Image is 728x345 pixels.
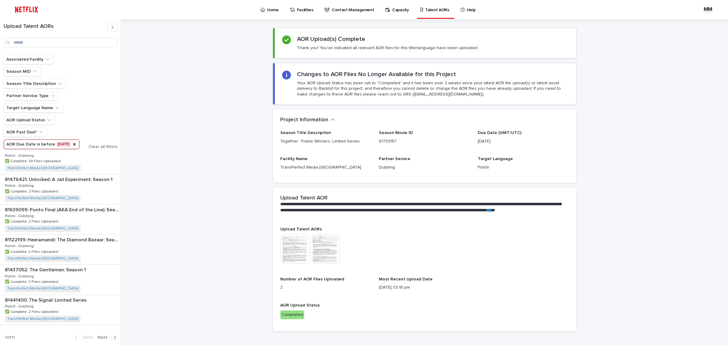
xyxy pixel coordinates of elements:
[379,157,410,161] span: Partner Service
[379,277,433,281] span: Most Recent Upload Date
[280,227,322,231] span: Upload Talent AORs
[5,296,88,303] p: 81441400: The Signal: Limited Series
[5,158,62,163] p: ✅ Complete: 39 Files Uploaded
[478,138,569,145] p: [DATE]
[5,279,59,284] p: ✅ Complete: 2 Files Uploaded
[703,5,713,15] div: MM
[379,284,470,291] p: [DATE] 03:16 pm
[84,145,117,149] button: Clear all filters
[4,67,41,76] button: Season MID
[297,71,456,78] h2: Changes to AOR Files No Longer Available for this Project
[7,286,78,291] a: TransPerfect Media [GEOGRAPHIC_DATA]
[297,45,478,51] p: Thank you! You've indicated all relevant AOR files for this title/language have been uploaded.
[280,131,331,135] span: Season Title Description
[4,38,117,47] input: Search
[5,243,35,248] p: Polish - Dubbing
[5,218,59,224] p: ✅ Complete: 2 Files Uploaded
[7,226,78,231] a: TransPerfect Media [GEOGRAPHIC_DATA]
[379,138,470,145] p: 81733187
[478,157,513,161] span: Target Language
[4,127,47,137] button: AOR Past Due?
[297,35,365,43] h2: AOR Upload(s) Complete
[5,273,35,279] p: Polish - Dubbing
[5,303,35,309] p: Polish - Dubbing
[5,188,59,194] p: ✅ Complete: 2 Files Uploaded
[5,206,120,213] p: 81639099: Ponto Final (AKA End of the Line): Season 1
[5,213,35,218] p: Polish - Dubbing
[5,309,59,314] p: ✅ Complete: 2 Files Uploaded
[478,164,569,171] p: Polish
[80,335,93,340] span: Back
[5,183,35,188] p: Polish - Dubbing
[4,103,63,113] button: Target Language Name
[280,117,328,123] h2: Project Information
[280,157,308,161] span: Facility Name
[4,55,53,64] button: Associated Facility
[7,196,78,200] a: TransPerfect Media [GEOGRAPHIC_DATA]
[98,335,111,340] span: Next
[70,335,95,340] button: Back
[4,91,59,101] button: Partner Service Type
[4,79,66,89] button: Season Title Description
[280,277,344,281] span: Number of AOR Files Uploaded
[280,303,320,307] span: AOR Upload Status
[379,164,470,171] p: Dubbing
[12,4,41,16] img: ifQbXi3ZQGMSEF7WDB7W
[5,236,120,243] p: 81122199: Heeramandi: The Diamond Bazaar: Season 1
[89,145,117,149] span: Clear all filters
[297,80,569,97] p: Your AOR Upload Status has been set to "Completed" and it has been over 2 weeks since your latest...
[379,131,413,135] span: Season Movie ID
[5,176,114,183] p: 81476421: Unlocked: A Jail Experiment: Season 1
[7,317,78,321] a: TransPerfect Media [GEOGRAPHIC_DATA]
[4,115,55,125] button: AOR Upload Status
[7,166,78,170] a: TransPerfect Media [GEOGRAPHIC_DATA]
[478,131,521,135] span: Due Date (GMT/UTC)
[95,335,121,340] button: Next
[5,152,35,158] p: Polish - Dubbing
[5,249,59,254] p: ✅ Complete: 2 Files Uploaded
[4,139,79,149] button: AOR Due Date
[280,138,372,145] p: Together: Treble Winners: Limited Series
[280,310,304,319] div: Completed
[4,23,108,30] h1: Upload Talent AORs
[5,266,87,273] p: 81437052: The Gentlemen: Season 1
[280,284,372,291] p: 2
[280,117,335,123] button: Project Information
[7,256,78,261] a: TransPerfect Media [GEOGRAPHIC_DATA]
[280,195,328,202] h2: Upload Talent AOR
[280,164,372,171] p: TransPerfect Media [GEOGRAPHIC_DATA]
